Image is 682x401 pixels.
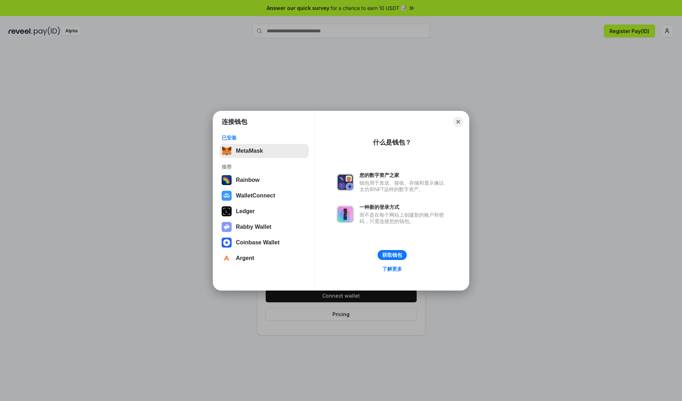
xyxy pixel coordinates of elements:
[220,144,309,158] button: MetaMask
[220,204,309,218] button: Ledger
[220,189,309,203] button: WalletConnect
[220,173,309,187] button: Rainbow
[359,180,448,193] div: 钱包用于发送、接收、存储和显示像以太坊和NFT这样的数字资产。
[222,238,232,248] img: svg+xml,%3Csvg%20width%3D%2228%22%20height%3D%2228%22%20viewBox%3D%220%200%2028%2028%22%20fill%3D...
[236,239,280,246] div: Coinbase Wallet
[236,208,255,215] div: Ledger
[222,146,232,156] img: svg+xml,%3Csvg%20fill%3D%22none%22%20height%3D%2233%22%20viewBox%3D%220%200%2035%2033%22%20width%...
[382,252,402,258] div: 获取钱包
[378,250,407,260] button: 获取钱包
[220,235,309,250] button: Coinbase Wallet
[222,164,307,170] div: 推荐
[236,224,271,230] div: Rabby Wallet
[382,266,402,272] div: 了解更多
[236,177,260,183] div: Rainbow
[220,251,309,265] button: Argent
[222,175,232,185] img: svg+xml,%3Csvg%20width%3D%22120%22%20height%3D%22120%22%20viewBox%3D%220%200%20120%20120%22%20fil...
[222,118,247,126] h1: 连接钱包
[236,148,263,154] div: MetaMask
[453,117,463,127] button: Close
[236,193,275,199] div: WalletConnect
[222,191,232,201] img: svg+xml,%3Csvg%20width%3D%2228%22%20height%3D%2228%22%20viewBox%3D%220%200%2028%2028%22%20fill%3D...
[373,138,411,147] div: 什么是钱包？
[337,206,354,223] img: svg+xml,%3Csvg%20xmlns%3D%22http%3A%2F%2Fwww.w3.org%2F2000%2Fsvg%22%20fill%3D%22none%22%20viewBox...
[222,206,232,216] img: svg+xml,%3Csvg%20xmlns%3D%22http%3A%2F%2Fwww.w3.org%2F2000%2Fsvg%22%20width%3D%2228%22%20height%3...
[378,264,406,273] a: 了解更多
[337,174,354,191] img: svg+xml,%3Csvg%20xmlns%3D%22http%3A%2F%2Fwww.w3.org%2F2000%2Fsvg%22%20fill%3D%22none%22%20viewBox...
[220,220,309,234] button: Rabby Wallet
[236,255,254,261] div: Argent
[222,253,232,263] img: svg+xml,%3Csvg%20width%3D%2228%22%20height%3D%2228%22%20viewBox%3D%220%200%2028%2028%22%20fill%3D...
[222,135,307,141] div: 已安装
[222,222,232,232] img: svg+xml,%3Csvg%20xmlns%3D%22http%3A%2F%2Fwww.w3.org%2F2000%2Fsvg%22%20fill%3D%22none%22%20viewBox...
[359,172,448,178] div: 您的数字资产之家
[359,204,448,210] div: 一种新的登录方式
[359,212,448,224] div: 而不是在每个网站上创建新的账户和密码，只需连接您的钱包。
